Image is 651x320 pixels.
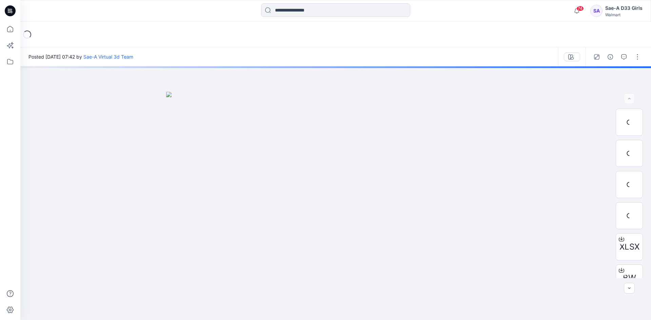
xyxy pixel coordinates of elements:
a: Sae-A Virtual 3d Team [83,54,133,60]
span: Posted [DATE] 07:42 by [28,53,133,60]
span: 74 [576,6,584,11]
div: Sae-A D33 Girls [605,4,643,12]
button: Details [605,51,616,62]
span: BW [623,272,636,284]
span: XLSX [619,241,639,253]
div: Walmart [605,12,643,17]
div: SA [590,5,603,17]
